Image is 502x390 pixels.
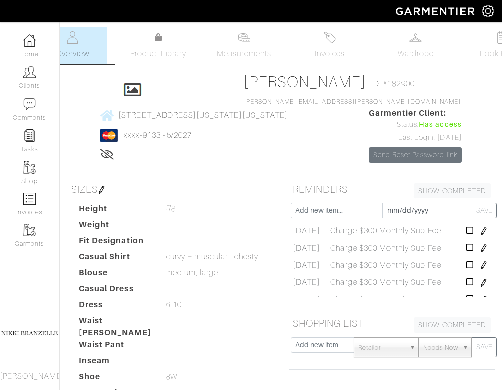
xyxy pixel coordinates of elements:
[480,244,488,252] img: pen-cf24a1663064a2ec1b9c1bd2387e9de7a2fa800b781884d57f21acf72779bad2.png
[369,147,462,163] a: Send Reset Password link
[381,27,451,64] a: Wardrobe
[369,132,462,143] div: Last Login: [DATE]
[293,242,320,254] span: [DATE]
[71,203,159,219] dt: Height
[330,276,441,288] span: Charge $300 Monthly Sub Fee
[369,119,462,130] div: Status:
[238,31,250,44] img: measurements-466bbee1fd09ba9460f595b01e5d73f9e2bff037440d3c8f018324cb6cdf7a4a.svg
[423,338,458,358] span: Needs Now
[71,355,159,371] dt: Inseam
[414,317,491,333] a: SHOW COMPLETED
[480,227,488,235] img: pen-cf24a1663064a2ec1b9c1bd2387e9de7a2fa800b781884d57f21acf72779bad2.png
[291,203,383,218] input: Add new item...
[391,2,482,20] img: garmentier-logo-header-white-b43fb05a5012e4ada735d5af1a66efaba907eab6374d6393d1fbf88cb4ef424d.png
[289,313,495,333] h5: SHOPPING LIST
[480,279,488,287] img: pen-cf24a1663064a2ec1b9c1bd2387e9de7a2fa800b781884d57f21acf72779bad2.png
[23,129,36,142] img: reminder-icon-8004d30b9f0a5d33ae49ab947aed9ed385cf756f9e5892f1edd6e32f2345188e.png
[23,98,36,110] img: comment-icon-a0a6a9ef722e966f86d9cbdc48e553b5cf19dbc54f86b18d962a5391bc8f6eb6.png
[166,299,182,311] span: 6-10
[56,48,89,60] span: Overview
[293,294,320,306] span: [DATE]
[217,48,271,60] span: Measurements
[371,78,415,90] span: ID: #182900
[480,261,488,269] img: pen-cf24a1663064a2ec1b9c1bd2387e9de7a2fa800b781884d57f21acf72779bad2.png
[71,251,159,267] dt: Casual Shirt
[67,179,274,199] h5: SIZES
[71,235,159,251] dt: Fit Designation
[482,5,494,17] img: gear-icon-white-bd11855cb880d31180b6d7d6211b90ccbf57a29d726f0c71d8c61bd08dd39cc2.png
[293,276,320,288] span: [DATE]
[291,337,354,353] input: Add new item
[71,315,159,339] dt: Waist [PERSON_NAME]
[71,339,159,355] dt: Waist Pant
[472,203,497,218] button: SAVE
[324,31,336,44] img: orders-27d20c2124de7fd6de4e0e44c1d41de31381a507db9b33961299e4e07d508b8c.svg
[71,283,159,299] dt: Casual Dress
[315,48,345,60] span: Invoices
[23,224,36,236] img: garments-icon-b7da505a4dc4fd61783c78ac3ca0ef83fa9d6f193b1c9dc38574b1d14d53ca28.png
[23,66,36,78] img: clients-icon-6bae9207a08558b7cb47a8932f037763ab4055f8c8b6bfacd5dc20c3e0201464.png
[293,225,320,237] span: [DATE]
[472,337,497,357] button: SAVE
[71,219,159,235] dt: Weight
[23,34,36,47] img: dashboard-icon-dbcd8f5a0b271acd01030246c82b418ddd0df26cd7fceb0bd07c9910d44c42f6.png
[409,31,422,44] img: wardrobe-487a4870c1b7c33e795ec22d11cfc2ed9d08956e64fb3008fe2437562e282088.svg
[71,371,159,387] dt: Shoe
[480,296,488,304] img: pen-cf24a1663064a2ec1b9c1bd2387e9de7a2fa800b781884d57f21acf72779bad2.png
[330,259,441,271] span: Charge $300 Monthly Sub Fee
[23,193,36,205] img: orders-icon-0abe47150d42831381b5fb84f609e132dff9fe21cb692f30cb5eec754e2cba89.png
[100,129,118,142] img: mastercard-2c98a0d54659f76b027c6839bea21931c3e23d06ea5b2b5660056f2e14d2f154.png
[358,338,405,358] span: Retailer
[289,179,495,199] h5: REMINDERS
[243,98,461,105] a: [PERSON_NAME][EMAIL_ADDRESS][PERSON_NAME][DOMAIN_NAME]
[23,161,36,174] img: garments-icon-b7da505a4dc4fd61783c78ac3ca0ef83fa9d6f193b1c9dc38574b1d14d53ca28.png
[419,119,462,130] span: Has access
[330,294,441,306] span: Charge $300 Monthly Sub Fee
[398,48,434,60] span: Wardrobe
[243,73,366,91] a: [PERSON_NAME]
[71,267,159,283] dt: Blouse
[369,107,462,119] span: Garmentier Client:
[166,371,177,383] span: 8W
[330,225,441,237] span: Charge $300 Monthly Sub Fee
[166,203,176,215] span: 5'8
[295,27,365,64] a: Invoices
[37,27,107,64] a: Overview
[71,299,159,315] dt: Dress
[330,242,441,254] span: Charge $300 Monthly Sub Fee
[66,31,79,44] img: basicinfo-40fd8af6dae0f16599ec9e87c0ef1c0a1fdea2edbe929e3d69a839185d80c458.svg
[414,183,491,198] a: SHOW COMPLETED
[293,259,320,271] span: [DATE]
[123,32,193,60] a: Product Library
[118,111,288,120] span: [STREET_ADDRESS][US_STATE][US_STATE]
[209,27,279,64] a: Measurements
[166,251,258,263] span: curvy + muscular - chesty
[166,267,218,279] span: medium, large
[124,131,192,140] a: xxxx-9133 - 5/2027
[98,186,106,194] img: pen-cf24a1663064a2ec1b9c1bd2387e9de7a2fa800b781884d57f21acf72779bad2.png
[130,48,186,60] span: Product Library
[100,109,288,121] a: [STREET_ADDRESS][US_STATE][US_STATE]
